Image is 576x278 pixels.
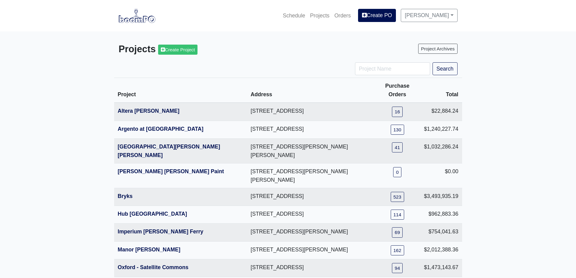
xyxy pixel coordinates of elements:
[247,163,374,188] td: [STREET_ADDRESS][PERSON_NAME][PERSON_NAME]
[119,44,284,55] h3: Projects
[118,168,224,174] a: [PERSON_NAME] [PERSON_NAME] Paint
[247,206,374,224] td: [STREET_ADDRESS]
[420,78,462,103] th: Total
[420,188,462,206] td: $3,493,935.19
[433,62,458,75] button: Search
[118,144,220,158] a: [GEOGRAPHIC_DATA][PERSON_NAME][PERSON_NAME]
[114,78,247,103] th: Project
[247,224,374,241] td: [STREET_ADDRESS][PERSON_NAME]
[391,125,404,135] a: 130
[374,78,420,103] th: Purchase Orders
[355,62,430,75] input: Project Name
[247,259,374,277] td: [STREET_ADDRESS]
[420,121,462,138] td: $1,240,227.74
[420,163,462,188] td: $0.00
[420,224,462,241] td: $754,041.63
[392,107,403,117] a: 16
[332,9,353,22] a: Orders
[401,9,457,22] a: [PERSON_NAME]
[393,167,401,177] a: 0
[118,211,187,217] a: Hub [GEOGRAPHIC_DATA]
[420,103,462,121] td: $22,884.24
[420,206,462,224] td: $962,883.36
[118,108,179,114] a: Altera [PERSON_NAME]
[118,229,204,235] a: Imperium [PERSON_NAME] Ferry
[118,126,204,132] a: Argento at [GEOGRAPHIC_DATA]
[358,9,396,22] a: Create PO
[118,193,133,199] a: Bryks
[280,9,307,22] a: Schedule
[418,44,457,54] a: Project Archives
[308,9,332,22] a: Projects
[247,188,374,206] td: [STREET_ADDRESS]
[119,9,155,23] img: boomPO
[247,78,374,103] th: Address
[247,103,374,121] td: [STREET_ADDRESS]
[392,263,403,273] a: 94
[420,241,462,259] td: $2,012,388.36
[118,264,189,270] a: Oxford - Satellite Commons
[247,138,374,163] td: [STREET_ADDRESS][PERSON_NAME][PERSON_NAME]
[391,192,404,202] a: 523
[391,245,404,255] a: 162
[247,241,374,259] td: [STREET_ADDRESS][PERSON_NAME]
[391,210,404,220] a: 114
[247,121,374,138] td: [STREET_ADDRESS]
[420,138,462,163] td: $1,032,286.24
[118,247,180,253] a: Manor [PERSON_NAME]
[158,45,197,55] a: Create Project
[392,227,403,237] a: 69
[420,259,462,277] td: $1,473,143.67
[392,142,403,152] a: 41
